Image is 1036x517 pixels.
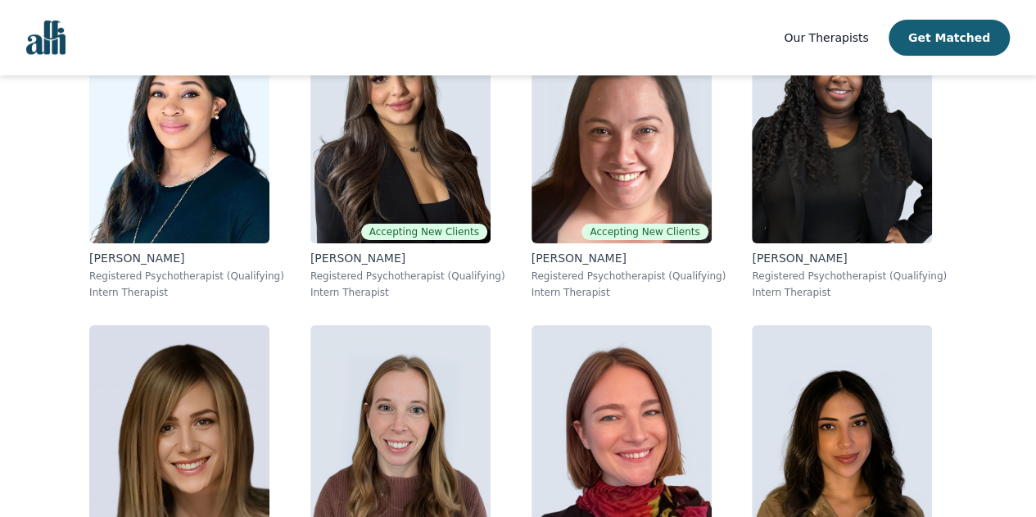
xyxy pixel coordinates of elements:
p: [PERSON_NAME] [89,250,284,266]
p: Intern Therapist [310,286,505,299]
a: Our Therapists [784,28,868,48]
img: alli logo [26,20,66,55]
p: [PERSON_NAME] [752,250,947,266]
span: Our Therapists [784,31,868,44]
p: Registered Psychotherapist (Qualifying) [752,270,947,283]
img: Liz_Zaranyika [89,7,269,243]
p: Intern Therapist [89,286,284,299]
span: Accepting New Clients [361,224,487,240]
p: [PERSON_NAME] [532,250,726,266]
p: Intern Therapist [752,286,947,299]
p: [PERSON_NAME] [310,250,505,266]
p: Registered Psychotherapist (Qualifying) [89,270,284,283]
p: Intern Therapist [532,286,726,299]
img: Sheneka_Myers [752,7,932,243]
img: Jennifer_Weber [532,7,712,243]
p: Registered Psychotherapist (Qualifying) [532,270,726,283]
button: Get Matched [889,20,1010,56]
img: Rojean_Tasbihdoust [310,7,491,243]
span: Accepting New Clients [581,224,708,240]
p: Registered Psychotherapist (Qualifying) [310,270,505,283]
